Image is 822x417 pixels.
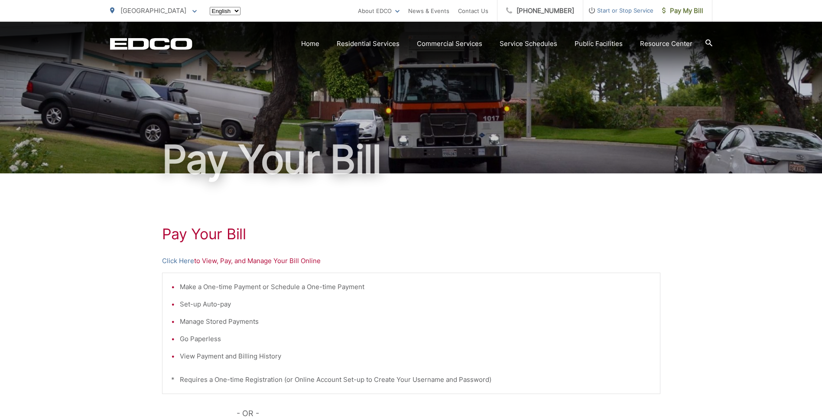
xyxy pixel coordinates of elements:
a: About EDCO [358,6,400,16]
span: Pay My Bill [662,6,703,16]
span: [GEOGRAPHIC_DATA] [120,7,186,15]
a: Home [301,39,319,49]
p: * Requires a One-time Registration (or Online Account Set-up to Create Your Username and Password) [171,375,651,385]
a: Resource Center [640,39,692,49]
a: News & Events [408,6,449,16]
h1: Pay Your Bill [162,225,660,243]
li: Go Paperless [180,334,651,344]
li: Manage Stored Payments [180,316,651,327]
p: to View, Pay, and Manage Your Bill Online [162,256,660,266]
a: EDCD logo. Return to the homepage. [110,38,192,50]
h1: Pay Your Bill [110,138,712,181]
a: Contact Us [458,6,488,16]
li: Make a One-time Payment or Schedule a One-time Payment [180,282,651,292]
li: Set-up Auto-pay [180,299,651,309]
a: Commercial Services [417,39,482,49]
li: View Payment and Billing History [180,351,651,362]
a: Residential Services [337,39,400,49]
select: Select a language [210,7,240,15]
a: Public Facilities [575,39,623,49]
a: Service Schedules [500,39,557,49]
a: Click Here [162,256,194,266]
